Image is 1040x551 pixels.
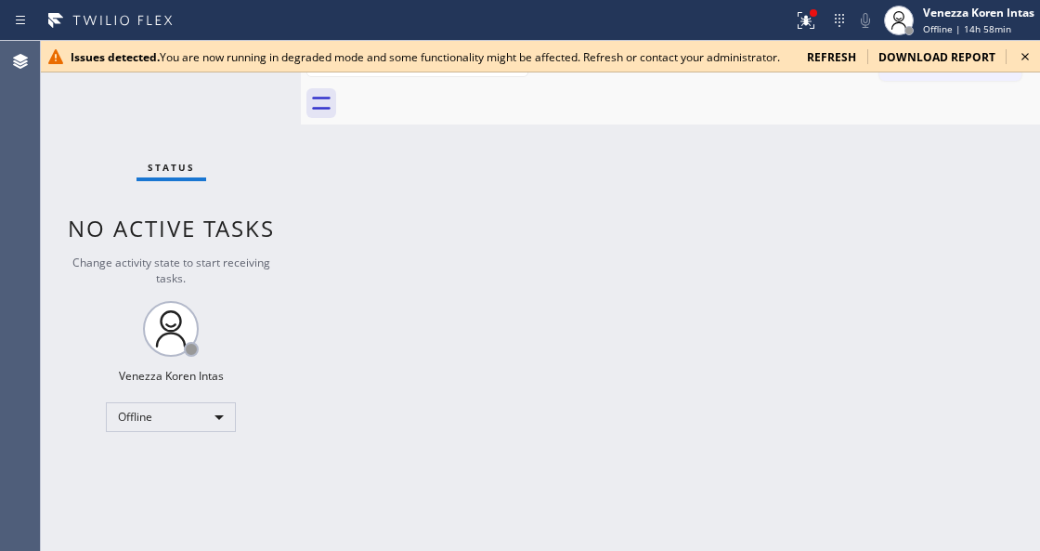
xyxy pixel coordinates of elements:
[852,7,878,33] button: Mute
[71,49,792,65] div: You are now running in degraded mode and some functionality might be affected. Refresh or contact...
[878,49,995,65] span: download report
[119,368,224,384] div: Venezza Koren Intas
[72,255,270,286] span: Change activity state to start receiving tasks.
[68,213,275,243] span: No active tasks
[807,49,856,65] span: refresh
[106,402,236,432] div: Offline
[923,22,1011,35] span: Offline | 14h 58min
[923,5,1034,20] div: Venezza Koren Intas
[148,161,195,174] span: Status
[71,49,160,65] b: Issues detected.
